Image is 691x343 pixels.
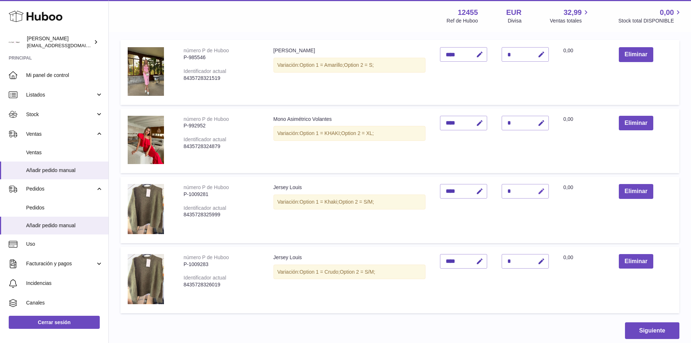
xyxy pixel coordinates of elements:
div: P-992952 [184,122,259,129]
div: 8435728321519 [184,75,259,82]
td: Jersey Louis [266,247,433,313]
span: 0,00 [563,48,573,53]
div: P-985546 [184,54,259,61]
span: Listados [26,91,95,98]
img: pedidos@glowrias.com [9,37,20,48]
div: Variación: [273,265,426,279]
div: [PERSON_NAME] [27,35,92,49]
div: Ref de Huboo [447,17,478,24]
button: Siguiente [625,322,679,339]
span: Pedidos [26,185,95,192]
span: 0,00 [563,254,573,260]
span: Option 2 = XL; [341,130,374,136]
span: 32,99 [564,8,582,17]
a: 32,99 Ventas totales [550,8,590,24]
div: Identificador actual [184,136,226,142]
span: Option 1 = KHAKI; [300,130,341,136]
button: Eliminar [619,47,653,62]
span: Stock [26,111,95,118]
div: P-1009283 [184,261,259,268]
div: número P de Huboo [184,184,229,190]
span: Incidencias [26,280,103,287]
span: 0,00 [563,116,573,122]
span: Option 1 = Crudo; [300,269,340,275]
span: Ventas [26,149,103,156]
span: Ventas [26,131,95,138]
span: Canales [26,299,103,306]
div: Variación: [273,195,426,209]
div: Variación: [273,126,426,141]
td: Mono Asimétrico Volantes [266,109,433,173]
span: Uso [26,241,103,248]
img: Jersey Louis [128,184,164,234]
div: número P de Huboo [184,48,229,53]
a: Cerrar sesión [9,316,100,329]
div: Divisa [508,17,522,24]
div: Identificador actual [184,68,226,74]
span: Option 2 = S/M; [340,269,375,275]
div: Variación: [273,58,426,73]
span: Ventas totales [550,17,590,24]
span: 0,00 [660,8,674,17]
span: [EMAIL_ADDRESS][DOMAIN_NAME] [27,42,107,48]
img: Mono Asimétrico Volantes [128,116,164,164]
div: 8435728326019 [184,281,259,288]
div: número P de Huboo [184,254,229,260]
span: Mi panel de control [26,72,103,79]
div: P-1009281 [184,191,259,198]
strong: EUR [506,8,522,17]
span: Añadir pedido manual [26,167,103,174]
strong: 12455 [458,8,478,17]
span: Option 1 = Amarillo; [300,62,344,68]
img: Jersey Louis [128,254,164,304]
span: Option 2 = S/M; [339,199,374,205]
div: número P de Huboo [184,116,229,122]
span: Pedidos [26,204,103,211]
button: Eliminar [619,116,653,131]
td: Jersey Louis [266,177,433,243]
a: 0,00 Stock total DISPONIBLE [618,8,682,24]
span: Stock total DISPONIBLE [618,17,682,24]
span: Option 2 = S; [344,62,374,68]
span: 0,00 [563,184,573,190]
div: Identificador actual [184,205,226,211]
span: Facturación y pagos [26,260,95,267]
button: Eliminar [619,254,653,269]
img: Eleonora Dress [128,47,164,95]
div: Identificador actual [184,275,226,281]
span: Option 1 = Khaki; [300,199,339,205]
td: [PERSON_NAME] [266,40,433,105]
span: Añadir pedido manual [26,222,103,229]
div: 8435728324879 [184,143,259,150]
button: Eliminar [619,184,653,199]
div: 8435728325999 [184,211,259,218]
